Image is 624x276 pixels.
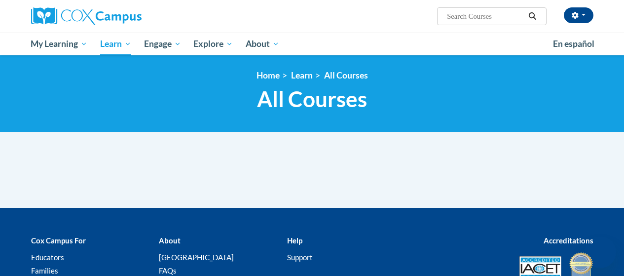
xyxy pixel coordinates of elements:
a: Educators [31,253,64,262]
span: Learn [100,38,131,50]
a: All Courses [324,70,368,80]
b: Accreditations [544,236,593,245]
a: Learn [94,33,138,55]
img: Cox Campus [31,7,142,25]
b: Help [287,236,302,245]
span: En español [553,39,594,49]
div: Main menu [24,33,601,55]
span: My Learning [31,38,87,50]
span: All Courses [257,86,367,112]
a: En español [547,34,601,54]
span: About [246,38,279,50]
a: About [239,33,286,55]
button: Search [525,10,540,22]
b: Cox Campus For [31,236,86,245]
span: Engage [144,38,181,50]
iframe: Button to launch messaging window [585,237,616,268]
button: Account Settings [564,7,593,23]
a: Families [31,266,58,275]
input: Search Courses [446,10,525,22]
b: About [159,236,181,245]
a: Cox Campus [31,7,209,25]
a: Learn [291,70,313,80]
a: Engage [138,33,187,55]
span: Explore [193,38,233,50]
a: Home [257,70,280,80]
a: [GEOGRAPHIC_DATA] [159,253,234,262]
a: Explore [187,33,239,55]
a: FAQs [159,266,177,275]
a: Support [287,253,313,262]
a: My Learning [25,33,94,55]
